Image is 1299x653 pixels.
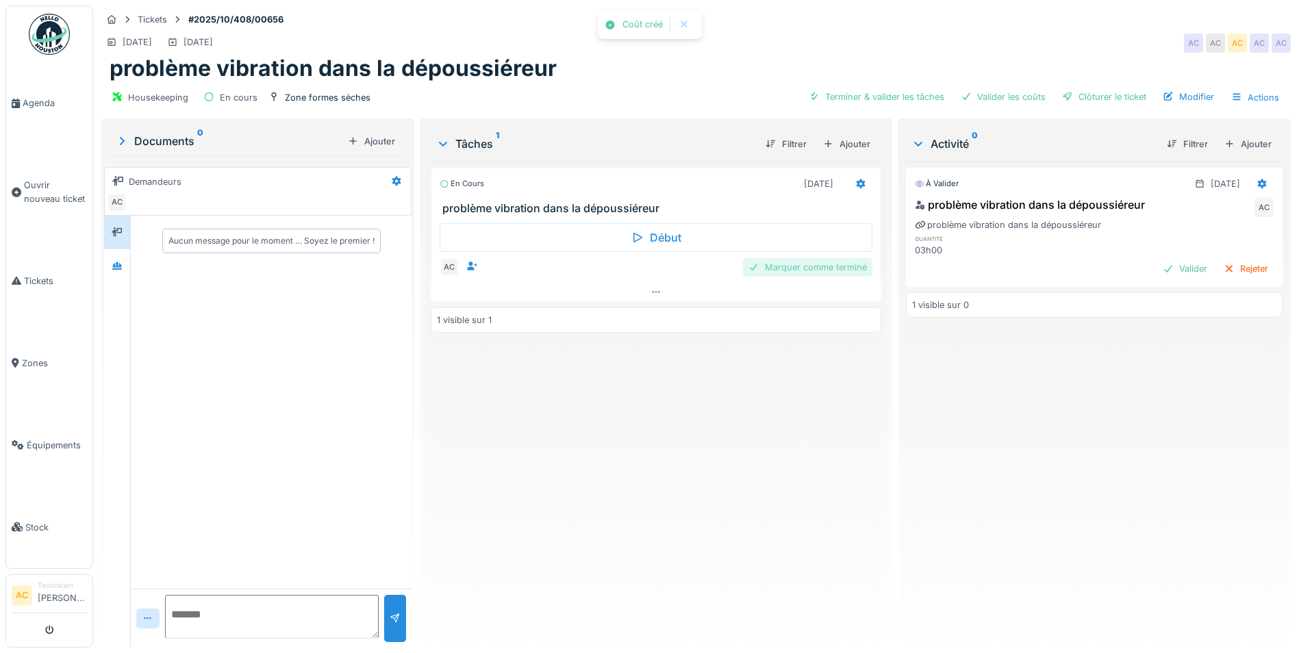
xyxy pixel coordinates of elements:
div: AC [440,257,459,277]
div: problème vibration dans la dépoussiéreur [915,218,1101,231]
a: Zones [6,322,92,404]
span: Ouvrir nouveau ticket [24,179,87,205]
div: 1 visible sur 1 [437,313,492,326]
div: AC [1184,34,1203,53]
div: Activité [911,136,1156,152]
div: À valider [915,178,959,190]
a: AC Technicien[PERSON_NAME] [12,580,87,613]
sup: 1 [496,136,499,152]
div: Documents [115,133,342,149]
div: AC [1250,34,1269,53]
div: Technicien [38,580,87,591]
span: Stock [25,521,87,534]
h1: problème vibration dans la dépoussiéreur [110,55,557,81]
sup: 0 [197,133,203,149]
div: AC [1228,34,1247,53]
h6: quantité [915,234,1031,243]
li: [PERSON_NAME] [38,580,87,610]
div: AC [1206,34,1225,53]
span: Tickets [24,274,87,287]
div: Aucun message pour le moment … Soyez le premier ! [168,235,375,247]
div: En cours [440,178,484,190]
a: Tickets [6,240,92,322]
div: 1 visible sur 0 [912,298,969,311]
div: [DATE] [123,36,152,49]
span: Zones [22,357,87,370]
div: [DATE] [184,36,213,49]
sup: 0 [972,136,978,152]
div: Rejeter [1218,259,1274,278]
div: AC [1272,34,1291,53]
div: Filtrer [1161,135,1213,153]
div: Actions [1225,88,1285,107]
div: [DATE] [1211,177,1240,190]
div: Demandeurs [129,175,181,188]
div: AC [1254,198,1274,217]
div: En cours [220,91,257,104]
a: Stock [6,486,92,568]
div: AC [108,193,127,212]
img: Badge_color-CXgf-gQk.svg [29,14,70,55]
a: Agenda [6,62,92,144]
div: Ajouter [1219,135,1277,153]
strong: #2025/10/408/00656 [183,13,289,26]
div: Tickets [138,13,167,26]
span: Agenda [23,97,87,110]
div: Coût créé [622,19,663,31]
div: Clôturer le ticket [1057,88,1152,106]
a: Ouvrir nouveau ticket [6,144,92,240]
div: Valider [1157,259,1213,278]
h3: problème vibration dans la dépoussiéreur [442,202,875,215]
div: [DATE] [804,177,833,190]
div: Zone formes sèches [285,91,370,104]
div: problème vibration dans la dépoussiéreur [915,196,1145,213]
div: Terminer & valider les tâches [803,88,950,106]
a: Équipements [6,404,92,486]
div: Modifier [1157,88,1220,106]
div: 03h00 [915,244,1031,257]
div: Ajouter [342,132,401,151]
div: Début [440,223,872,252]
div: Housekeeping [128,91,188,104]
div: Marquer comme terminé [743,258,872,277]
div: Valider les coûts [955,88,1051,106]
li: AC [12,585,32,606]
div: Tâches [436,136,755,152]
div: Ajouter [818,135,876,153]
span: Équipements [27,439,87,452]
div: Filtrer [760,135,812,153]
